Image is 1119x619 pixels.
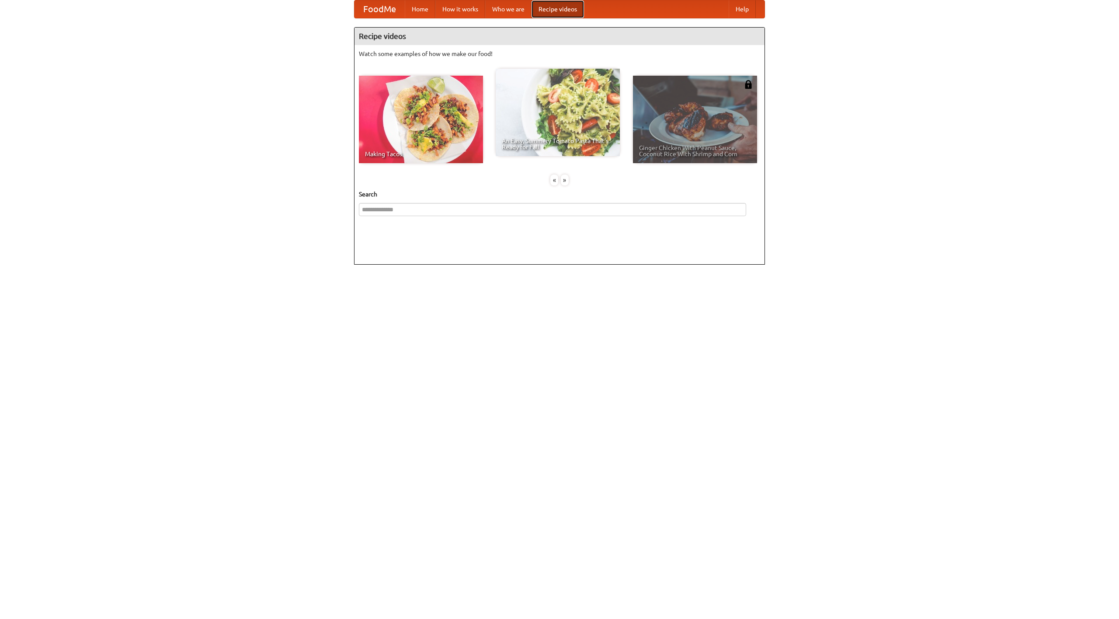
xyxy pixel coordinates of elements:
p: Watch some examples of how we make our food! [359,49,760,58]
img: 483408.png [744,80,753,89]
a: Who we are [485,0,532,18]
span: An Easy, Summery Tomato Pasta That's Ready for Fall [502,138,614,150]
a: An Easy, Summery Tomato Pasta That's Ready for Fall [496,69,620,156]
a: Recipe videos [532,0,584,18]
a: Making Tacos [359,76,483,163]
div: « [550,175,558,185]
span: Making Tacos [365,151,477,157]
div: » [561,175,569,185]
h5: Search [359,190,760,199]
a: Home [405,0,435,18]
h4: Recipe videos [354,28,765,45]
a: Help [729,0,756,18]
a: FoodMe [354,0,405,18]
a: How it works [435,0,485,18]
